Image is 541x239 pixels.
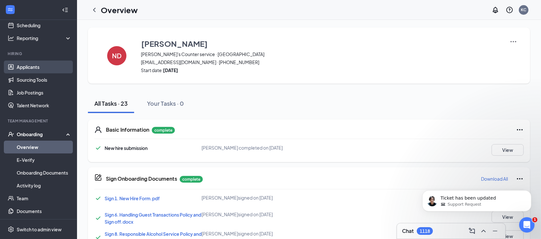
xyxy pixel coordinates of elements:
[532,217,537,222] span: 1
[105,212,201,225] a: Sign 6. Handling Guest Transactions Policy and Sign off.docx
[8,131,14,137] svg: UserCheck
[94,194,102,202] svg: Checkmark
[17,179,72,192] a: Activity log
[94,174,102,181] svg: CompanyDocumentIcon
[8,35,14,41] svg: Analysis
[17,153,72,166] a: E-Verify
[141,38,502,49] button: [PERSON_NAME]
[94,126,102,134] svg: User
[17,99,72,112] a: Talent Network
[8,226,14,233] svg: Settings
[101,38,133,73] button: ND
[147,99,184,107] div: Your Tasks · 0
[521,7,527,12] div: KC
[467,226,477,236] button: ComposeMessage
[480,227,487,235] svg: ChevronUp
[17,73,72,86] a: Sourcing Tools
[516,126,524,134] svg: Ellipses
[17,192,72,205] a: Team
[141,51,502,57] span: [PERSON_NAME]'s Counter service · [GEOGRAPHIC_DATA]
[506,6,513,14] svg: QuestionInfo
[17,218,72,230] a: Surveys
[163,67,178,73] strong: [DATE]
[17,61,72,73] a: Applicants
[468,227,476,235] svg: ComposeMessage
[141,67,502,73] span: Start date:
[105,145,148,151] span: New hire submission
[492,144,524,156] button: View
[17,35,72,41] div: Reporting
[202,211,345,218] div: [PERSON_NAME] signed on [DATE]
[516,175,524,183] svg: Ellipses
[413,177,541,222] iframe: Intercom notifications message
[481,176,508,182] p: Download All
[94,144,102,152] svg: Checkmark
[106,175,177,182] h5: Sign Onboarding Documents
[17,205,72,218] a: Documents
[420,228,430,234] div: 1118
[180,176,203,183] p: complete
[481,174,508,184] button: Download All
[90,6,98,14] svg: ChevronLeft
[17,166,72,179] a: Onboarding Documents
[510,38,517,45] img: More Actions
[8,51,70,56] div: Hiring
[478,226,489,236] button: ChevronUp
[202,145,283,151] span: [PERSON_NAME] completed on [DATE]
[141,38,208,49] h3: [PERSON_NAME]
[17,226,62,233] div: Switch to admin view
[94,214,102,222] svg: Checkmark
[491,227,499,235] svg: Minimize
[202,194,345,201] div: [PERSON_NAME] signed on [DATE]
[17,131,66,137] div: Onboarding
[202,230,345,237] div: [PERSON_NAME] signed on [DATE]
[17,141,72,153] a: Overview
[490,226,500,236] button: Minimize
[492,6,499,14] svg: Notifications
[402,227,414,235] h3: Chat
[519,217,535,233] iframe: Intercom live chat
[112,54,122,58] h4: ND
[94,99,128,107] div: All Tasks · 23
[141,59,502,65] span: [EMAIL_ADDRESS][DOMAIN_NAME] · [PHONE_NUMBER]
[7,6,13,13] svg: WorkstreamLogo
[101,4,138,15] h1: Overview
[17,19,72,32] a: Scheduling
[105,195,160,201] a: Sign 1. New Hire Form.pdf
[17,86,72,99] a: Job Postings
[8,118,70,124] div: Team Management
[106,126,149,133] h5: Basic Information
[62,7,68,13] svg: Collapse
[152,127,175,134] p: complete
